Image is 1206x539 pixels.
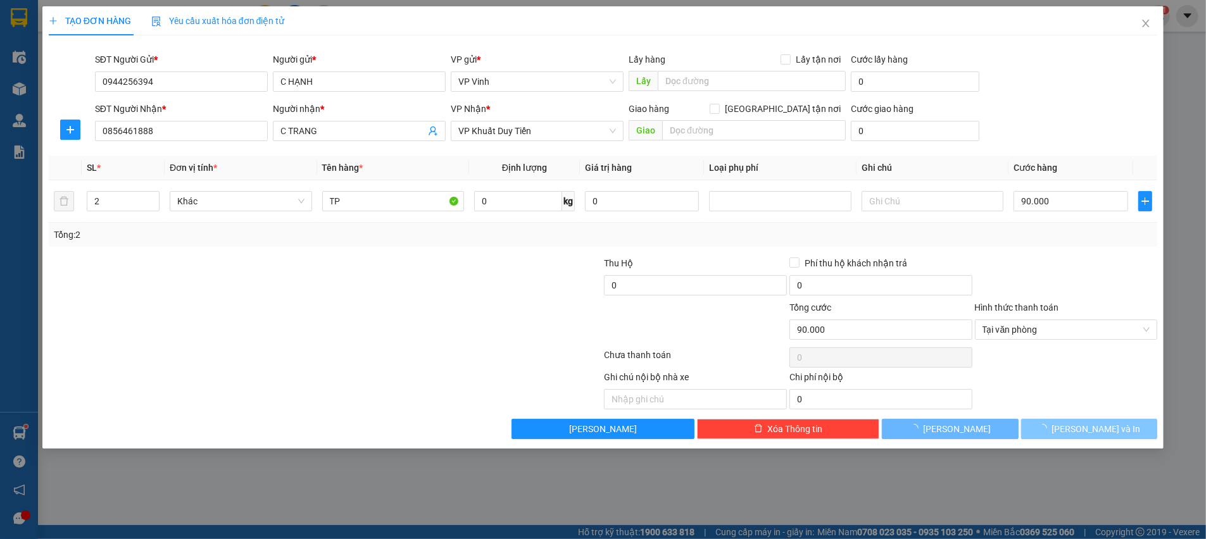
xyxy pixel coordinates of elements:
span: user-add [428,126,438,136]
label: Hình thức thanh toán [975,302,1059,313]
span: Thu Hộ [604,258,633,268]
span: VP Nhận [451,104,486,114]
th: Loại phụ phí [704,156,856,180]
div: Ghi chú nội bộ nhà xe [604,370,787,389]
span: VP Khuất Duy Tiến [458,121,616,140]
span: Lấy tận nơi [791,53,846,66]
span: Lấy [629,71,658,91]
button: [PERSON_NAME] [512,419,694,439]
input: Ghi Chú [862,191,1003,211]
span: Giao hàng [629,104,669,114]
span: loading [1038,424,1052,433]
span: Đơn vị tính [170,163,217,173]
span: Xóa Thông tin [768,422,823,436]
button: plus [60,120,80,140]
span: Giao [629,120,662,140]
span: Cước hàng [1014,163,1057,173]
b: GỬI : VP Vinh [16,92,120,113]
button: delete [54,191,74,211]
div: SĐT Người Nhận [95,102,268,116]
span: kg [562,191,575,211]
div: SĐT Người Gửi [95,53,268,66]
input: Nhập ghi chú [604,389,787,409]
button: deleteXóa Thông tin [697,419,880,439]
div: Chưa thanh toán [603,348,788,370]
div: VP gửi [451,53,624,66]
span: Định lượng [502,163,547,173]
span: delete [754,424,763,434]
button: plus [1138,191,1152,211]
span: [PERSON_NAME] và In [1052,422,1141,436]
span: Khác [177,192,304,211]
span: plus [1139,196,1152,206]
div: Người nhận [273,102,446,116]
label: Cước giao hàng [851,104,914,114]
img: logo.jpg [16,16,79,79]
img: icon [151,16,161,27]
span: Lấy hàng [629,54,665,65]
span: plus [49,16,58,25]
button: [PERSON_NAME] và In [1021,419,1157,439]
span: close [1141,18,1151,28]
span: Tổng cước [789,302,831,313]
div: Người gửi [273,53,446,66]
span: loading [910,424,924,433]
span: Tại văn phòng [983,320,1150,339]
input: VD: Bàn, Ghế [322,191,464,211]
th: Ghi chú [857,156,1008,180]
span: [PERSON_NAME] [924,422,991,436]
span: Giá trị hàng [585,163,632,173]
span: SL [87,163,97,173]
li: Hotline: 02386655777, 02462925925, 0944789456 [118,47,529,63]
span: Phí thu hộ khách nhận trả [800,256,912,270]
input: Dọc đường [658,71,846,91]
input: Dọc đường [662,120,846,140]
input: Cước giao hàng [851,121,979,141]
div: Chi phí nội bộ [789,370,972,389]
li: [PERSON_NAME], [PERSON_NAME] [118,31,529,47]
span: VP Vinh [458,72,616,91]
span: Yêu cầu xuất hóa đơn điện tử [151,16,285,26]
label: Cước lấy hàng [851,54,908,65]
div: Tổng: 2 [54,228,466,242]
span: [PERSON_NAME] [569,422,637,436]
input: Cước lấy hàng [851,71,979,92]
span: [GEOGRAPHIC_DATA] tận nơi [720,102,846,116]
span: plus [61,125,80,135]
button: Close [1128,6,1164,42]
span: TẠO ĐƠN HÀNG [49,16,131,26]
span: Tên hàng [322,163,363,173]
input: 0 [585,191,700,211]
button: [PERSON_NAME] [882,419,1018,439]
